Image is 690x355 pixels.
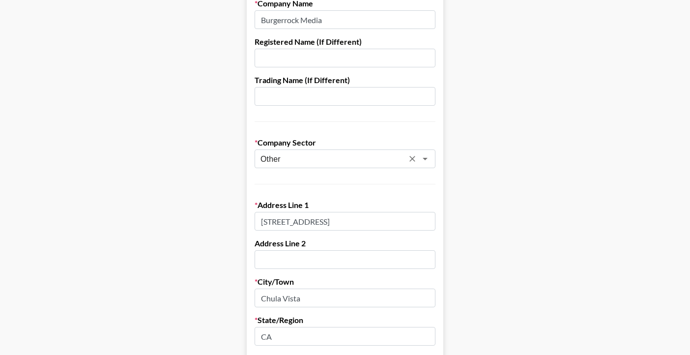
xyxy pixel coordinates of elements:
[255,277,435,287] label: City/Town
[255,200,435,210] label: Address Line 1
[418,152,432,166] button: Open
[255,37,435,47] label: Registered Name (If Different)
[255,315,435,325] label: State/Region
[405,152,419,166] button: Clear
[255,75,435,85] label: Trading Name (If Different)
[255,138,435,148] label: Company Sector
[255,238,435,248] label: Address Line 2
